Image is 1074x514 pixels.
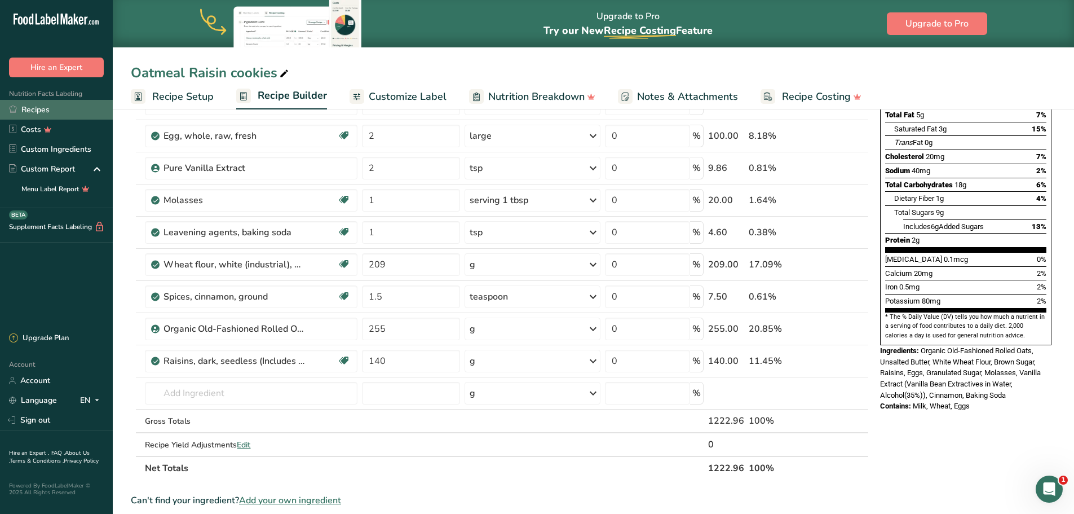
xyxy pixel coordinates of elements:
div: large [470,129,492,143]
span: Try our New Feature [543,24,713,37]
a: Customize Label [350,84,447,109]
span: Organic Old-Fashioned Rolled Oats, Unsalted Butter, White Wheat Flour, Brown Sugar, Raisins, Eggs... [880,346,1041,399]
span: Messages [65,380,104,388]
span: 1 [1059,476,1068,485]
div: 100% [749,414,815,428]
span: Home [15,380,41,388]
div: Powered By FoodLabelMaker © 2025 All Rights Reserved [9,482,104,496]
span: 5g [916,111,924,119]
span: 6g [931,222,939,231]
span: Add your own ingredient [239,494,341,507]
span: Total Fat [885,111,914,119]
div: teaspoon [470,290,508,304]
img: logo [23,25,112,37]
span: 0% [1037,255,1046,263]
div: How Subscription Upgrades Work on [DOMAIN_NAME] [16,201,209,234]
div: How to Print Your Labels & Choose the Right Printer [16,255,209,288]
div: Hire an Expert Services [23,239,189,251]
button: News [169,352,226,397]
button: Hire an Expert [9,58,104,77]
span: 20mg [926,152,944,161]
div: Can't find your ingredient? [131,494,869,507]
span: 1g [936,194,944,203]
a: Notes & Attachments [618,84,738,109]
div: [Free Webinar] What's wrong with this Label? [11,319,214,462]
span: 4% [1036,194,1046,203]
div: Gross Totals [145,415,357,427]
div: Send us a message [23,142,188,154]
span: Total Carbohydrates [885,181,953,189]
div: 11.45% [749,354,815,368]
span: Iron [885,283,898,291]
div: Recipe Yield Adjustments [145,439,357,451]
img: Profile image for Rachelle [134,18,157,41]
th: 1222.96 [706,456,746,480]
div: 20.00 [708,194,744,207]
span: 80mg [922,297,940,305]
a: Language [9,390,57,410]
th: Net Totals [143,456,705,480]
div: serving 1 tbsp [470,194,528,207]
span: Recipe Costing [604,24,676,37]
span: Cholesterol [885,152,924,161]
p: How can we help? [23,99,203,118]
div: Egg, whole, raw, fresh [163,129,304,143]
span: Contains: [880,402,911,410]
span: 0.1mcg [944,255,968,263]
a: Terms & Conditions . [10,457,64,465]
section: * The % Daily Value (DV) tells you how much a nutrient in a serving of food contributes to a dail... [885,313,1046,340]
div: Upgrade Plan [9,333,69,344]
div: Hire an Expert Services [16,288,209,309]
p: Hi [PERSON_NAME] [23,80,203,99]
span: Sodium [885,166,910,175]
div: 8.18% [749,129,815,143]
a: About Us . [9,449,90,465]
div: Hire an Expert Services [16,234,209,255]
a: Recipe Costing [761,84,861,109]
a: Recipe Setup [131,84,214,109]
span: Recipe Builder [258,88,327,103]
div: 4.60 [708,226,744,239]
button: Search for help [16,174,209,197]
span: Notes & Attachments [637,89,738,104]
span: Ingredients: [880,346,919,355]
span: 2% [1037,269,1046,278]
div: Custom Report [9,163,75,175]
div: g [470,386,475,400]
div: Raisins, dark, seedless (Includes foods for USDA's Food Distribution Program) [163,354,304,368]
span: 2g [912,236,920,244]
span: Customize Label [369,89,447,104]
div: EN [80,394,104,407]
div: Spices, cinnamon, ground [163,290,304,304]
a: Recipe Builder [236,83,327,110]
span: 15% [1032,125,1046,133]
iframe: Intercom live chat [1036,476,1063,503]
div: 140.00 [708,354,744,368]
span: Includes Added Sugars [903,222,984,231]
span: Edit [237,440,250,450]
span: 40mg [912,166,930,175]
div: Organic Old-Fashioned Rolled Oats [163,322,304,336]
div: 1222.96 [708,414,744,428]
span: 0g [925,138,932,147]
img: [Free Webinar] What's wrong with this Label? [12,320,214,399]
div: 0.38% [749,226,815,239]
div: g [470,258,475,271]
span: [MEDICAL_DATA] [885,255,942,263]
span: Dietary Fiber [894,194,934,203]
div: How Subscription Upgrades Work on [DOMAIN_NAME] [23,206,189,230]
span: Milk, Wheat, Eggs [913,402,970,410]
div: 20.85% [749,322,815,336]
span: 2% [1036,166,1046,175]
div: 1.64% [749,194,815,207]
img: Profile image for Aya [156,18,178,41]
span: Upgrade to Pro [905,17,969,30]
div: Hire an Expert Services [23,292,189,304]
div: Wheat flour, white (industrial), 10% protein, bleached, unenriched [163,258,304,271]
span: Potassium [885,297,920,305]
div: 255.00 [708,322,744,336]
button: Upgrade to Pro [887,12,987,35]
span: 6% [1036,181,1046,189]
span: Recipe Costing [782,89,851,104]
a: Hire an Expert . [9,449,49,457]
